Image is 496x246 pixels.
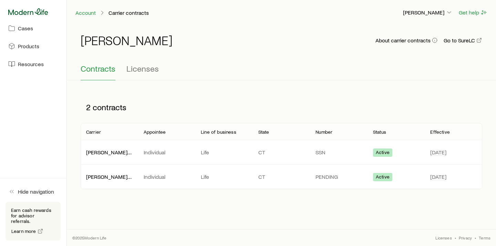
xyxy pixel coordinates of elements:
p: Earn cash rewards for advisor referrals. [11,207,55,224]
div: Earn cash rewards for advisor referrals.Learn more [6,202,61,240]
button: Hide navigation [6,184,61,199]
span: Cases [18,25,33,32]
span: contracts [93,102,126,112]
p: Number [316,129,332,135]
a: Go to SureLC [443,37,482,44]
a: Products [6,39,61,54]
p: Carrier contracts [108,9,149,16]
span: [DATE] [430,149,446,156]
span: • [455,235,456,240]
span: Active [376,150,390,157]
a: Terms [479,235,490,240]
span: [DATE] [430,173,446,180]
p: [PERSON_NAME] [PERSON_NAME] [86,173,133,180]
span: Licenses [126,64,159,73]
p: CT [258,173,305,180]
p: Life [201,173,247,180]
span: Active [376,174,390,181]
button: Get help [458,9,488,17]
a: Licenses [435,235,452,240]
span: Resources [18,61,44,68]
p: CT [258,149,305,156]
span: Products [18,43,39,50]
span: 2 [86,102,91,112]
span: • [475,235,476,240]
p: [PERSON_NAME] [PERSON_NAME] [86,149,133,156]
p: Individual [144,173,190,180]
p: Status [373,129,386,135]
span: Hide navigation [18,188,54,195]
p: Appointee [144,129,166,135]
div: Contracting sub-page tabs [81,64,482,80]
p: Individual [144,149,190,156]
p: Line of business [201,129,236,135]
span: Learn more [11,229,36,234]
button: [PERSON_NAME] [403,9,453,17]
p: Carrier [86,129,101,135]
a: Account [75,10,96,16]
span: Contracts [81,64,115,73]
a: Privacy [459,235,472,240]
a: Cases [6,21,61,36]
p: © 2025 Modern Life [72,235,107,240]
p: State [258,129,269,135]
p: Effective [430,129,449,135]
a: Resources [6,57,61,72]
p: [PERSON_NAME] [403,9,453,16]
h1: [PERSON_NAME] [81,33,173,47]
p: PENDING [316,173,362,180]
p: SSN [316,149,362,156]
button: About carrier contracts [375,37,438,44]
p: Life [201,149,247,156]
